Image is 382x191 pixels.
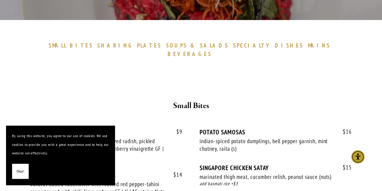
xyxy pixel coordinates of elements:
div: Accessibility Menu [351,150,364,163]
a: SHARINGPLATES [97,42,164,49]
span: SMALL [49,42,67,49]
div: add basmati rice +$3 [200,180,352,187]
div: SINGAPORE CHICKEN SATAY [200,164,352,172]
span: DISHES [275,42,303,49]
span: BEVERAGES [168,50,212,58]
strong: Small Bites [173,100,209,111]
section: Cookie banner [6,126,115,185]
button: Okay! [12,164,29,179]
p: By using this website, you agree to our use of cookies. We use cookies to provide you with a grea... [12,132,109,158]
span: 16 [337,128,352,135]
span: PLATES [137,42,162,49]
div: marinated thigh meat, cucumber relish, peanut sauce (nuts) [200,173,335,181]
span: 9 [170,128,182,135]
span: SOUPS [166,42,187,49]
span: SALADS [200,42,229,49]
span: BITES [70,42,93,49]
a: MAINS [308,42,333,49]
div: indian-spiced potato dumplings, bell pepper garnish, mint chutney, raita (s) [200,137,335,152]
span: Okay! [17,167,24,176]
span: SHARING [97,42,134,49]
span: $ [343,164,346,171]
a: BEVERAGES [168,50,215,58]
div: POTATO SAMOSAS [200,128,352,136]
span: & [190,42,197,49]
span: $ [343,128,346,135]
span: 14 [167,171,182,178]
span: SPECIALTY [233,42,272,49]
a: SOUPS&SALADS [166,42,232,49]
span: 15 [337,164,352,171]
span: MAINS [308,42,330,49]
a: SMALLBITES [49,42,96,49]
a: SPECIALTYDISHES [233,42,306,49]
span: $ [173,171,176,178]
span: $ [176,128,179,135]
